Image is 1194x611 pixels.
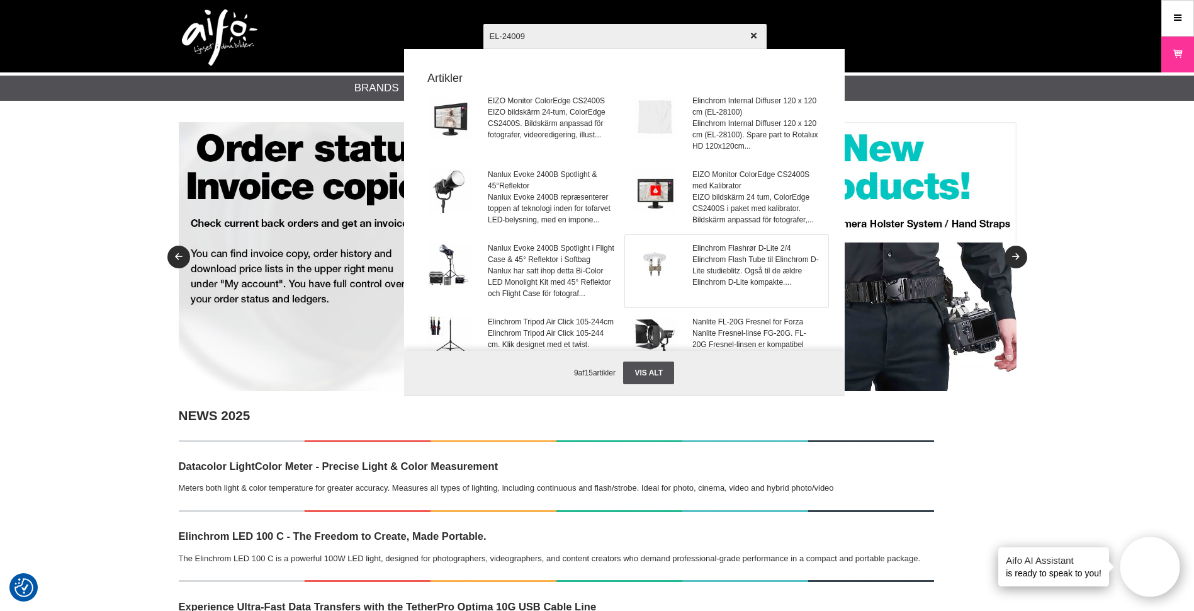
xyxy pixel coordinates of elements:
span: Elinchrom Internal Diffuser 120 x 120 cm (EL-28100). Spare part to Rotalux HD 120x120cm... [692,118,820,152]
span: Elinchrom Tripod Air Click 105-244cm [488,316,616,328]
img: Revisit consent button [14,578,33,597]
span: EIZO Monitor ColorEdge CS2400S med Kalibrator [692,169,820,191]
span: Elinchrom Flashrør D-Lite 2/4 [692,243,820,254]
span: Nanlite FL-20G Fresnel for Forza [692,316,820,328]
a: EIZO Monitor ColorEdge CS2400S med KalibratorEIZO bildskärm 24 tum, ColorEdge CS2400S i paket med... [625,161,828,234]
span: EIZO Monitor ColorEdge CS2400S [488,95,616,106]
a: Nanlite FL-20G Fresnel for ForzaNanlite Fresnel-linse FG-20G. FL-20G Fresnel-linsen er kompatibel... [625,309,828,381]
img: 01_125390_3000.jpg [428,169,472,213]
span: 15 [585,368,593,377]
a: Nanlux Evoke 2400B Spotlight & 45°ReflektorNanlux Evoke 2400B repræsenterer toppen af teknologi i... [420,161,624,234]
a: Vis alt [623,362,674,384]
a: EIZO Monitor ColorEdge CS2400SEIZO bildskärm 24-tum, ColorEdge CS2400S. Bildskärm anpassad för fo... [420,88,624,160]
strong: Artikler [420,70,829,87]
img: cs2400scal-001ex4.jpg [633,169,677,213]
img: el-26718-001.jpg [633,95,677,139]
span: Elinchrom Tripod Air Click 105-244 cm. Klik designet med et twist. Klikmekanismen på disse stativ... [488,328,616,362]
span: Elinchrom Internal Diffuser 120 x 120 cm (EL-28100) [692,95,820,118]
img: cs2400s-001.jpg [428,95,472,139]
span: 9 [574,368,578,377]
a: Elinchrom Flashrør D-Lite 2/4Elinchrom Flash Tube til Elinchrom D-Lite studieblitz. Også til de æ... [625,235,828,307]
span: Nanlux Evoke 2400B repræsenterer toppen af teknologi inden for tofarvet LED-belysning, med en imp... [488,191,616,226]
input: Søg efter produkter... [483,14,767,58]
a: Elinchrom Internal Diffuser 120 x 120 cm (EL-28100)Elinchrom Internal Diffuser 120 x 120 cm (EL-2... [625,88,828,160]
span: Nanlite Fresnel-linse FG-20G. FL-20G Fresnel-linsen er kompatibel med FS-150/200/300, Forza 200, ... [692,328,820,373]
span: Nanlux Evoke 2400B Spotlight & 45°Reflektor [488,169,616,191]
a: Elinchrom Tripod Air Click 105-244cmElinchrom Tripod Air Click 105-244 cm. Klik designet med et t... [420,309,624,381]
button: Samtykkepræferencer [14,576,33,599]
span: Elinchrom Flash Tube til Elinchrom D-Lite studieblitz. Også til de ældre Elinchrom D-Lite kompakt... [692,254,820,288]
img: na-fl20g-104.jpg [633,316,677,360]
img: logo.png [182,9,257,66]
span: Nanlux har satt ihop detta Bi-Color LED Monolight Kit med 45° Reflektor och Flight Case för fotog... [488,265,616,299]
a: Brands [354,80,399,96]
span: artikler [593,368,616,377]
span: Nanlux Evoke 2400B Spotlight i Flight Case & 45° Reflektor i Softbag [488,243,616,265]
img: na-evoke2400bkit-fo-01.jpg [428,243,472,287]
span: EIZO bildskärm 24 tum, ColorEdge CS2400S i paket med kalibrator. Bildskärm anpassad för fotografe... [692,191,820,226]
span: EIZO bildskärm 24-tum, ColorEdge CS2400S. Bildskärm anpassad för fotografer, videoredigering, ill... [488,106,616,140]
a: Nanlux Evoke 2400B Spotlight i Flight Case & 45° Reflektor i SoftbagNanlux har satt ihop detta Bi... [420,235,624,307]
span: af [578,368,585,377]
img: el24009-002%20(2).jpg [633,243,677,287]
img: el31038-air-click.jpg [428,316,472,360]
